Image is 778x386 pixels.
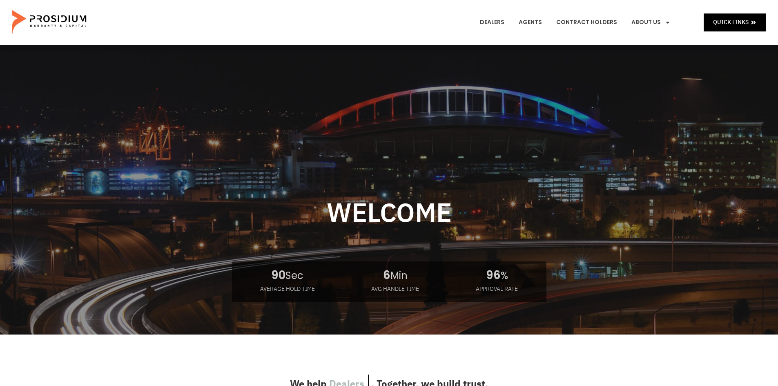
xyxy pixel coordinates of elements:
[713,17,749,27] span: Quick Links
[513,7,548,38] a: Agents
[474,7,510,38] a: Dealers
[550,7,623,38] a: Contract Holders
[704,13,766,31] a: Quick Links
[474,7,677,38] nav: Menu
[625,7,677,38] a: About Us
